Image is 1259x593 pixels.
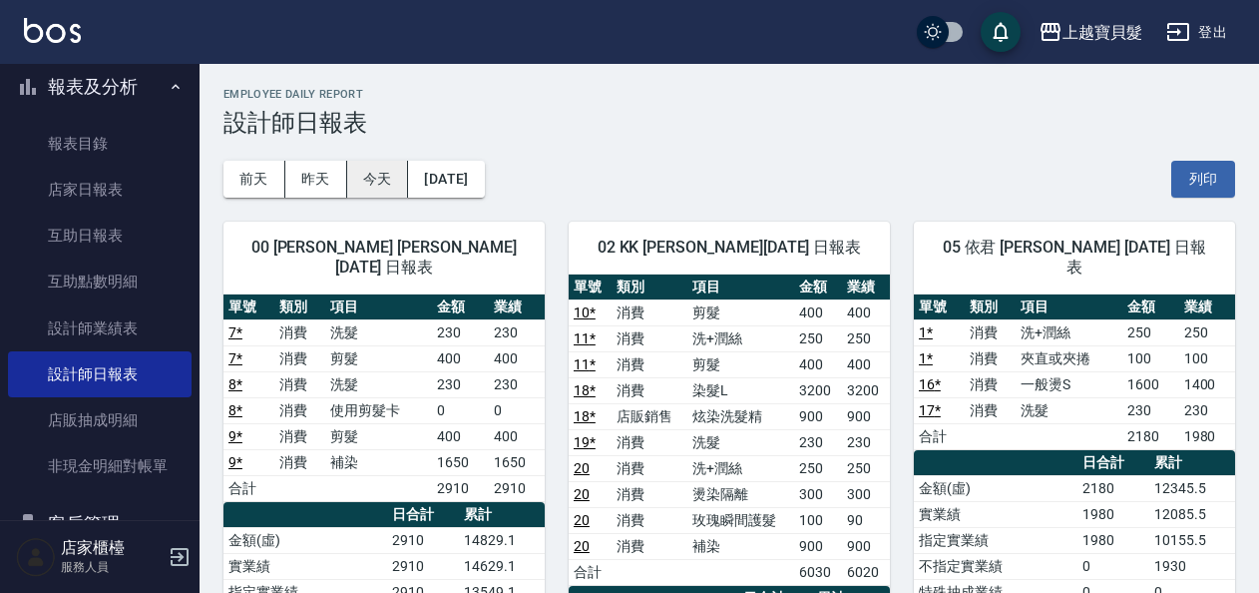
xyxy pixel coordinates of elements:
img: Logo [24,18,81,43]
td: 玫瑰瞬間護髮 [687,507,794,533]
td: 230 [842,429,890,455]
td: 消費 [965,397,1016,423]
th: 金額 [432,295,488,320]
th: 類別 [274,295,325,320]
button: 昨天 [285,161,347,198]
td: 900 [842,403,890,429]
td: 230 [489,319,545,345]
th: 日合計 [387,502,459,528]
td: 14829.1 [459,527,545,553]
td: 使用剪髮卡 [325,397,432,423]
td: 230 [489,371,545,397]
td: 250 [1122,319,1178,345]
td: 0 [489,397,545,423]
td: 100 [1179,345,1235,371]
td: 實業績 [223,553,387,579]
td: 實業績 [914,501,1077,527]
td: 洗髮 [325,371,432,397]
td: 消費 [274,319,325,345]
td: 100 [794,507,842,533]
td: 1650 [432,449,488,475]
td: 10155.5 [1149,527,1235,553]
td: 染髮L [687,377,794,403]
td: 2180 [1122,423,1178,449]
button: 前天 [223,161,285,198]
td: 洗髮 [1016,397,1122,423]
td: 2910 [387,553,459,579]
td: 1980 [1077,501,1149,527]
h2: Employee Daily Report [223,88,1235,101]
td: 消費 [612,429,686,455]
a: 設計師日報表 [8,351,192,397]
td: 炫染洗髮精 [687,403,794,429]
td: 1600 [1122,371,1178,397]
td: 消費 [274,371,325,397]
td: 洗髮 [325,319,432,345]
td: 不指定實業績 [914,553,1077,579]
table: a dense table [223,295,545,502]
a: 非現金明細對帳單 [8,443,192,489]
button: 報表及分析 [8,61,192,113]
td: 洗+潤絲 [1016,319,1122,345]
td: 金額(虛) [223,527,387,553]
td: 6020 [842,559,890,585]
a: 店家日報表 [8,167,192,213]
td: 0 [1077,553,1149,579]
a: 20 [574,538,590,554]
td: 2180 [1077,475,1149,501]
th: 業績 [842,275,890,300]
td: 14629.1 [459,553,545,579]
th: 項目 [325,295,432,320]
th: 單號 [914,295,965,320]
button: 登出 [1158,14,1235,51]
td: 消費 [965,319,1016,345]
th: 金額 [794,275,842,300]
td: 250 [1179,319,1235,345]
td: 230 [432,371,488,397]
th: 日合計 [1077,450,1149,476]
td: 90 [842,507,890,533]
td: 400 [489,345,545,371]
a: 店販抽成明細 [8,397,192,443]
td: 300 [794,481,842,507]
td: 1400 [1179,371,1235,397]
td: 消費 [274,449,325,475]
td: 消費 [274,423,325,449]
th: 金額 [1122,295,1178,320]
td: 消費 [274,397,325,423]
th: 單號 [223,295,274,320]
th: 項目 [687,275,794,300]
td: 洗+潤絲 [687,455,794,481]
td: 2910 [432,475,488,501]
td: 230 [1179,397,1235,423]
td: 12345.5 [1149,475,1235,501]
a: 互助點數明細 [8,259,192,304]
th: 類別 [612,275,686,300]
button: save [981,12,1021,52]
td: 消費 [612,533,686,559]
td: 消費 [612,377,686,403]
td: 消費 [612,481,686,507]
img: Person [16,537,56,577]
td: 洗+潤絲 [687,325,794,351]
td: 補染 [325,449,432,475]
a: 報表目錄 [8,121,192,167]
td: 230 [432,319,488,345]
td: 6030 [794,559,842,585]
td: 合計 [223,475,274,501]
td: 消費 [965,371,1016,397]
td: 400 [432,423,488,449]
td: 230 [1122,397,1178,423]
td: 1930 [1149,553,1235,579]
td: 250 [794,455,842,481]
th: 業績 [489,295,545,320]
th: 累計 [1149,450,1235,476]
td: 900 [794,403,842,429]
p: 服務人員 [61,558,163,576]
span: 05 依君 [PERSON_NAME] [DATE] 日報表 [938,238,1211,278]
td: 400 [489,423,545,449]
td: 250 [842,325,890,351]
td: 消費 [612,299,686,325]
td: 2910 [387,527,459,553]
td: 100 [1122,345,1178,371]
